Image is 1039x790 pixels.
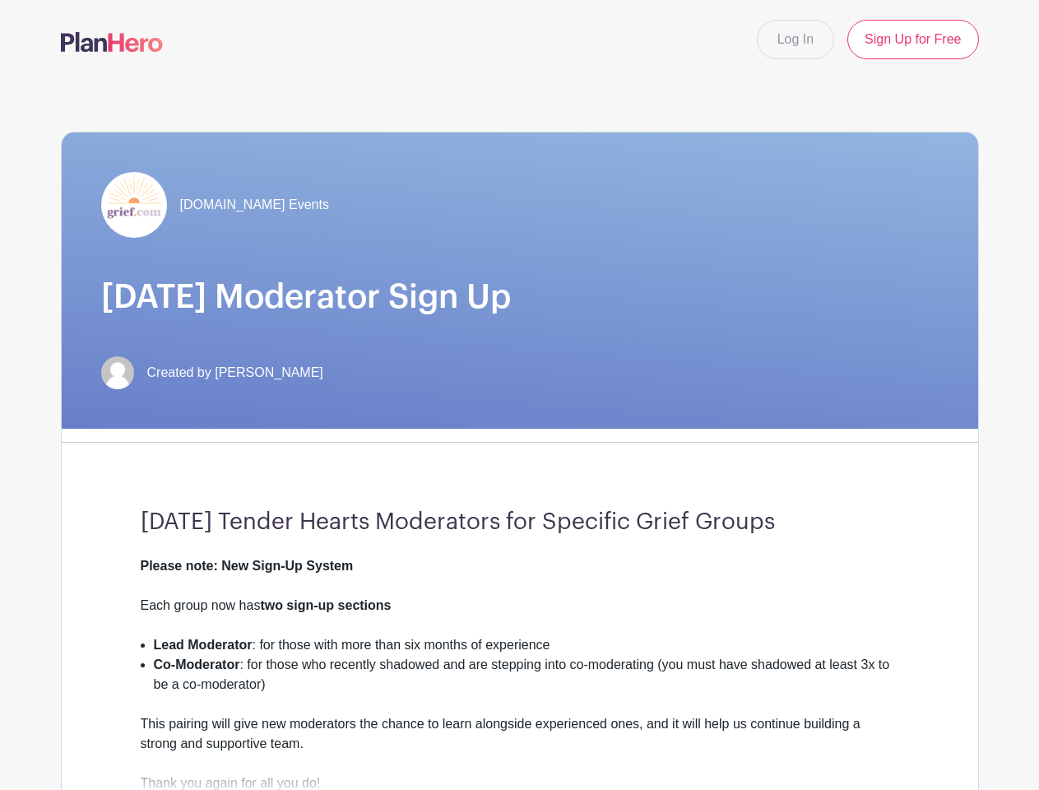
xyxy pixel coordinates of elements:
[101,172,167,238] img: grief-logo-planhero.png
[154,658,240,671] strong: Co-Moderator
[141,596,899,635] div: Each group now has
[101,277,939,317] h1: [DATE] Moderator Sign Up
[180,195,329,215] span: [DOMAIN_NAME] Events
[154,635,899,655] li: : for those with more than six months of experience
[154,655,899,714] li: : for those who recently shadowed and are stepping into co-moderating (you must have shadowed at ...
[101,356,134,389] img: default-ce2991bfa6775e67f084385cd625a349d9dcbb7a52a09fb2fda1e96e2d18dcdb.png
[61,32,163,52] img: logo-507f7623f17ff9eddc593b1ce0a138ce2505c220e1c5a4e2b4648c50719b7d32.svg
[847,20,978,59] a: Sign Up for Free
[757,20,834,59] a: Log In
[147,363,323,383] span: Created by [PERSON_NAME]
[260,598,391,612] strong: two sign-up sections
[154,638,253,652] strong: Lead Moderator
[141,559,354,573] strong: Please note: New Sign-Up System
[141,509,899,537] h3: [DATE] Tender Hearts Moderators for Specific Grief Groups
